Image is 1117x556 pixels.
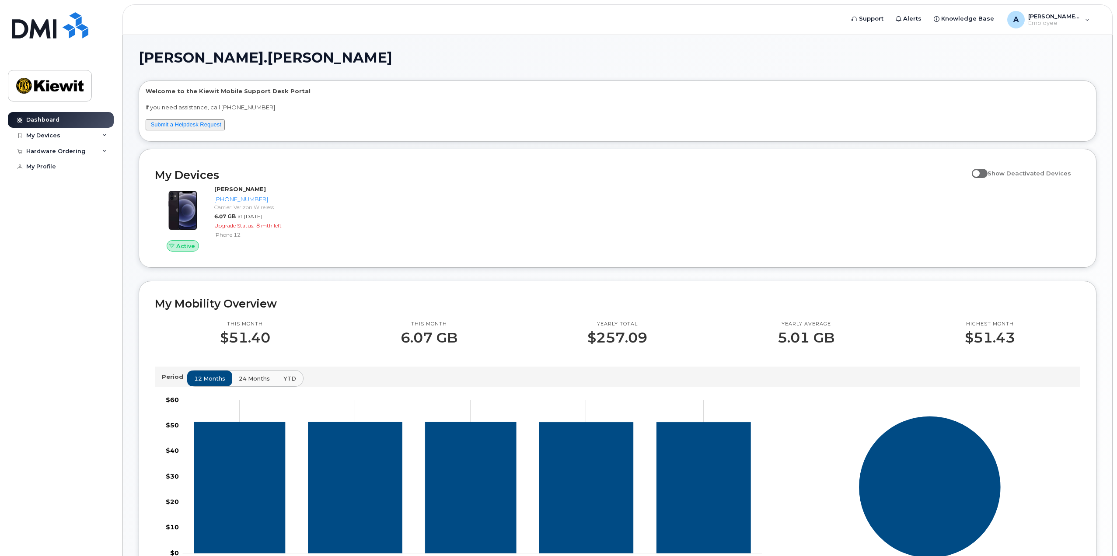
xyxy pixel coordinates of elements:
[162,373,187,381] p: Period
[155,297,1080,310] h2: My Mobility Overview
[283,374,296,383] span: YTD
[155,168,967,182] h2: My Devices
[176,242,195,250] span: Active
[220,321,270,328] p: This month
[965,330,1015,346] p: $51.43
[214,213,236,220] span: 6.07 GB
[965,321,1015,328] p: Highest month
[237,213,262,220] span: at [DATE]
[166,396,179,404] tspan: $60
[146,87,1089,95] p: Welcome to the Kiewit Mobile Support Desk Portal
[166,421,179,429] tspan: $50
[401,321,457,328] p: This month
[1079,518,1110,549] iframe: Messenger Launcher
[239,374,270,383] span: 24 months
[151,121,221,128] a: Submit a Helpdesk Request
[162,189,204,231] img: iPhone_12.jpg
[194,422,750,553] g: 281-757-0023
[166,523,179,531] tspan: $10
[587,321,647,328] p: Yearly total
[214,231,375,238] div: iPhone 12
[220,330,270,346] p: $51.40
[139,51,392,64] span: [PERSON_NAME].[PERSON_NAME]
[146,103,1089,112] p: If you need assistance, call [PHONE_NUMBER]
[214,203,375,211] div: Carrier: Verizon Wireless
[256,222,282,229] span: 8 mth left
[214,222,255,229] span: Upgrade Status:
[214,185,266,192] strong: [PERSON_NAME]
[401,330,457,346] p: 6.07 GB
[778,330,834,346] p: 5.01 GB
[166,498,179,506] tspan: $20
[146,119,225,130] button: Submit a Helpdesk Request
[214,195,375,203] div: [PHONE_NUMBER]
[778,321,834,328] p: Yearly average
[155,185,378,252] a: Active[PERSON_NAME][PHONE_NUMBER]Carrier: Verizon Wireless6.07 GBat [DATE]Upgrade Status:8 mth le...
[587,330,647,346] p: $257.09
[988,170,1071,177] span: Show Deactivated Devices
[166,447,179,455] tspan: $40
[972,165,979,172] input: Show Deactivated Devices
[166,472,179,480] tspan: $30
